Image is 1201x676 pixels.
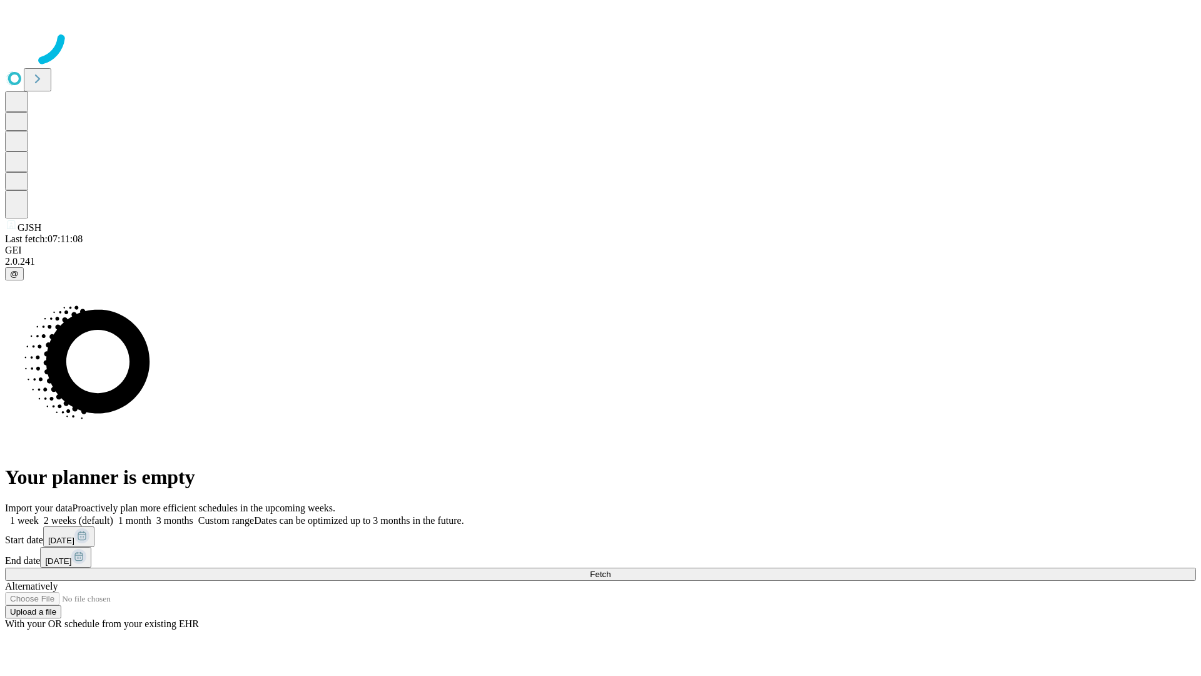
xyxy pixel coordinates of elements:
[254,515,464,526] span: Dates can be optimized up to 3 months in the future.
[5,256,1196,267] div: 2.0.241
[10,515,39,526] span: 1 week
[45,556,71,566] span: [DATE]
[198,515,254,526] span: Custom range
[5,526,1196,547] div: Start date
[44,515,113,526] span: 2 weeks (default)
[156,515,193,526] span: 3 months
[5,547,1196,568] div: End date
[48,536,74,545] span: [DATE]
[18,222,41,233] span: GJSH
[118,515,151,526] span: 1 month
[5,466,1196,489] h1: Your planner is empty
[5,605,61,618] button: Upload a file
[43,526,94,547] button: [DATE]
[5,618,199,629] span: With your OR schedule from your existing EHR
[5,267,24,280] button: @
[5,568,1196,581] button: Fetch
[5,581,58,591] span: Alternatively
[5,245,1196,256] div: GEI
[5,233,83,244] span: Last fetch: 07:11:08
[10,269,19,279] span: @
[40,547,91,568] button: [DATE]
[73,503,335,513] span: Proactively plan more efficient schedules in the upcoming weeks.
[5,503,73,513] span: Import your data
[590,570,611,579] span: Fetch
